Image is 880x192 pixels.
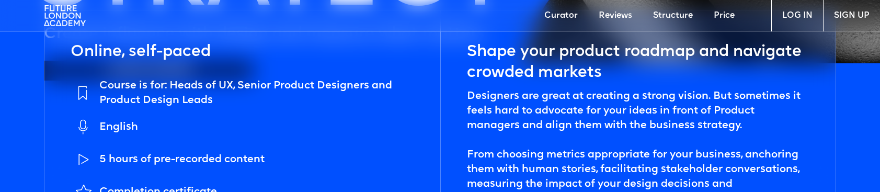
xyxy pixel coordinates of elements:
[99,78,414,108] div: Course is for: Heads of UX, Senior Product Designers and Product Design Leads
[71,42,211,63] h5: Online, self-paced
[99,152,265,167] div: 5 hours of pre-recorded content
[99,120,138,134] div: English
[467,42,809,84] h5: Shape your product roadmap and navigate crowded markets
